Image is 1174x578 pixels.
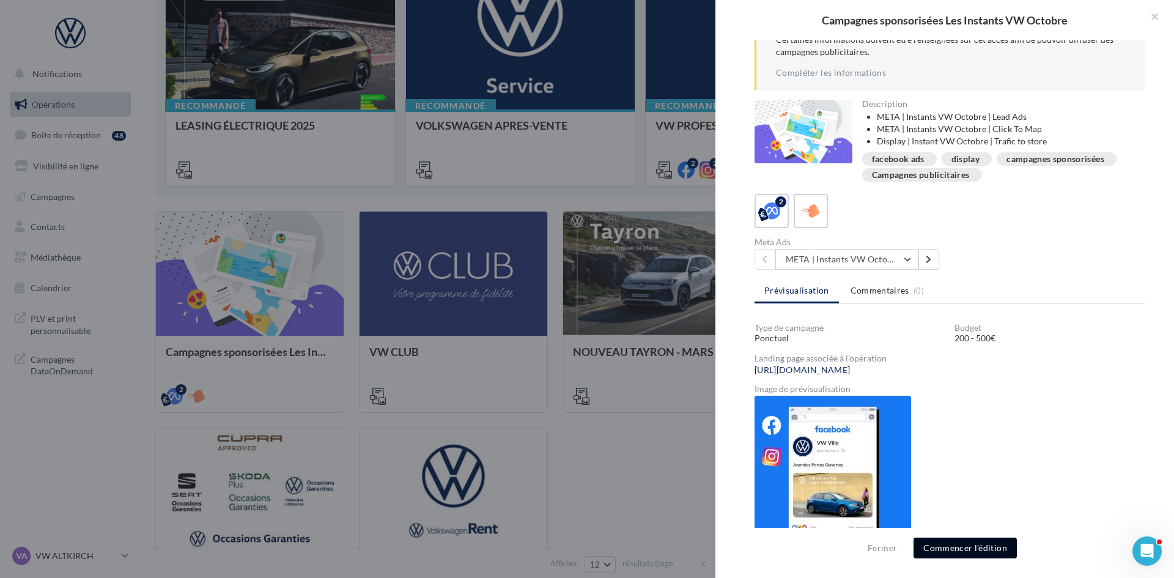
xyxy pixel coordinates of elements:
button: Fermer [863,541,902,555]
div: Ponctuel [755,332,945,344]
a: Compléter les informations [776,68,886,78]
a: [URL][DOMAIN_NAME] [755,365,850,375]
div: campagnes sponsorisées [1006,155,1104,164]
div: Type de campagne [755,324,945,332]
div: 200 - 500€ [954,332,1145,344]
div: facebook ads [872,155,925,164]
div: 2 [775,196,786,207]
button: Commencer l'édition [914,538,1017,558]
span: (0) [914,286,924,295]
li: META | Instants VW Octobre | Lead Ads [877,111,1135,123]
div: Landing page associée à l'opération [755,354,1145,363]
p: Certaines informations doivent être renseignées sur cet accès afin de pouvoir diffuser des campag... [776,34,1125,58]
iframe: Intercom live chat [1132,536,1162,566]
div: Campagnes publicitaires [872,171,970,180]
span: Commentaires [851,284,909,297]
div: Description [862,100,1135,108]
button: META | Instants VW Octobre | Click To Map [775,249,918,270]
div: Campagnes sponsorisées Les Instants VW Octobre [735,15,1154,26]
div: display [951,155,980,164]
li: Display | Instant VW Octobre | Trafic to store [877,135,1135,147]
li: META | Instants VW Octobre | Click To Map [877,123,1135,135]
div: Meta Ads [755,238,945,246]
div: Image de prévisualisation [755,385,1145,393]
div: Budget [954,324,1145,332]
img: a889abc6412fe539c23ea4fe1d74db49.jpg [755,396,911,533]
